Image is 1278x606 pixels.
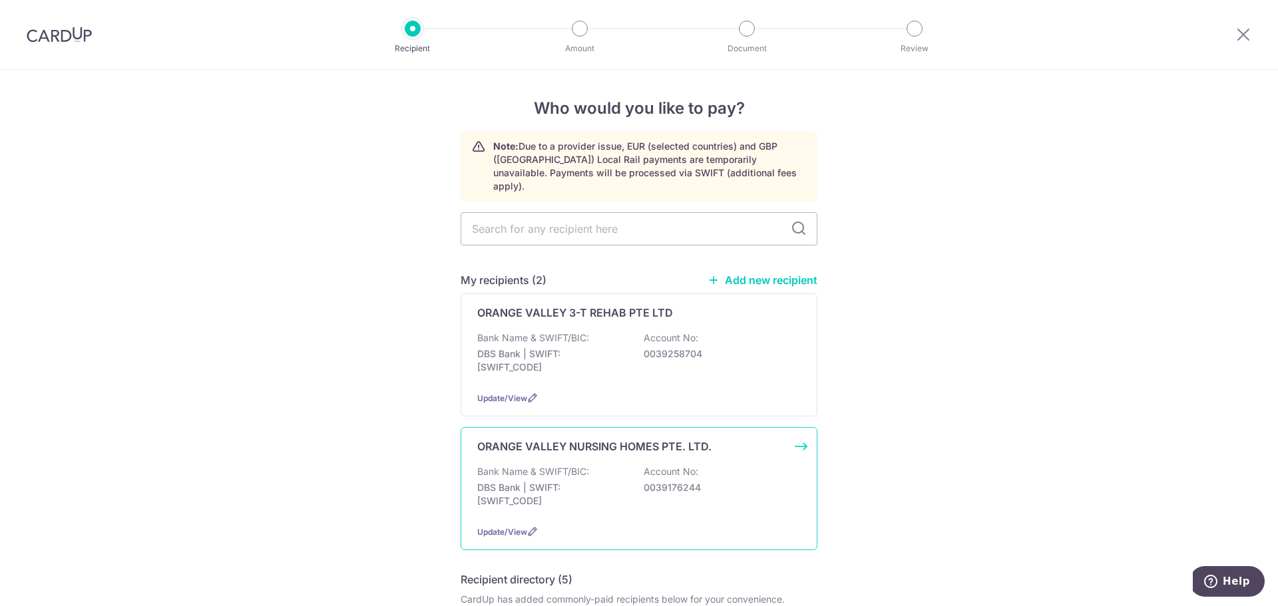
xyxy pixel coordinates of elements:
h4: Who would you like to pay? [461,96,817,120]
a: Add new recipient [708,273,817,287]
p: DBS Bank | SWIFT: [SWIFT_CODE] [477,481,626,508]
p: Bank Name & SWIFT/BIC: [477,465,589,478]
p: ORANGE VALLEY 3-T REHAB PTE LTD [477,305,673,321]
p: Bank Name & SWIFT/BIC: [477,331,589,345]
h5: My recipients (2) [461,272,546,288]
a: Update/View [477,527,527,537]
p: Recipient [363,42,462,55]
a: Update/View [477,393,527,403]
p: Due to a provider issue, EUR (selected countries) and GBP ([GEOGRAPHIC_DATA]) Local Rail payments... [493,140,806,193]
p: Document [698,42,796,55]
strong: Note: [493,140,519,152]
p: ORANGE VALLEY NURSING HOMES PTE. LTD. [477,438,712,454]
img: CardUp [27,27,92,43]
p: Account No: [644,331,698,345]
div: CardUp has added commonly-paid recipients below for your convenience. [461,593,817,606]
p: Review [865,42,964,55]
iframe: Opens a widget where you can find more information [1193,566,1265,599]
p: DBS Bank | SWIFT: [SWIFT_CODE] [477,347,626,374]
h5: Recipient directory (5) [461,571,572,587]
input: Search for any recipient here [461,212,817,245]
p: 0039176244 [644,481,793,494]
p: Account No: [644,465,698,478]
p: 0039258704 [644,347,793,361]
p: Amount [531,42,629,55]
